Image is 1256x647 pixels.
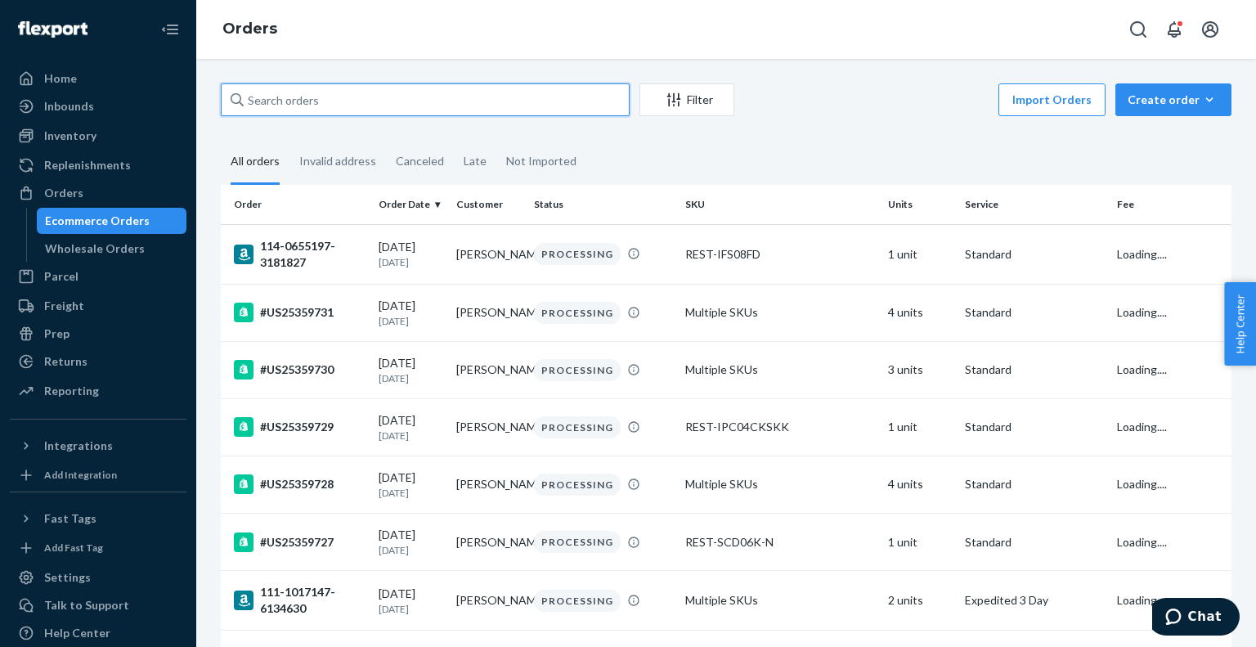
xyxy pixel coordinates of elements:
[534,531,621,553] div: PROCESSING
[10,378,186,404] a: Reporting
[527,185,679,224] th: Status
[18,21,87,38] img: Flexport logo
[44,569,91,586] div: Settings
[450,224,527,284] td: [PERSON_NAME]
[44,541,103,555] div: Add Fast Tag
[1158,13,1191,46] button: Open notifications
[1110,341,1231,398] td: Loading....
[965,592,1103,609] p: Expedited 3 Day
[1110,224,1231,284] td: Loading....
[10,65,186,92] a: Home
[379,355,443,385] div: [DATE]
[44,298,84,314] div: Freight
[1110,514,1231,571] td: Loading....
[679,341,881,398] td: Multiple SKUs
[965,476,1103,492] p: Standard
[10,505,186,532] button: Fast Tags
[10,321,186,347] a: Prep
[450,456,527,513] td: [PERSON_NAME]
[10,93,186,119] a: Inbounds
[998,83,1106,116] button: Import Orders
[1122,13,1155,46] button: Open Search Box
[534,359,621,381] div: PROCESSING
[965,362,1103,378] p: Standard
[231,140,280,185] div: All orders
[1110,284,1231,341] td: Loading....
[44,438,113,454] div: Integrations
[1128,92,1219,108] div: Create order
[44,625,110,641] div: Help Center
[379,527,443,557] div: [DATE]
[881,224,959,284] td: 1 unit
[234,474,366,494] div: #US25359728
[379,429,443,443] p: [DATE]
[299,140,376,182] div: Invalid address
[881,398,959,456] td: 1 unit
[10,564,186,591] a: Settings
[209,6,290,53] ol: breadcrumbs
[1110,456,1231,513] td: Loading....
[379,586,443,616] div: [DATE]
[685,246,874,263] div: REST-IFS08FD
[534,590,621,612] div: PROCESSING
[10,433,186,459] button: Integrations
[234,532,366,552] div: #US25359727
[37,208,187,234] a: Ecommerce Orders
[372,185,450,224] th: Order Date
[534,302,621,324] div: PROCESSING
[396,140,444,182] div: Canceled
[450,284,527,341] td: [PERSON_NAME]
[10,263,186,290] a: Parcel
[379,486,443,500] p: [DATE]
[679,571,881,631] td: Multiple SKUs
[958,185,1110,224] th: Service
[685,534,874,550] div: REST-SCD06K-N
[154,13,186,46] button: Close Navigation
[965,419,1103,435] p: Standard
[10,538,186,558] a: Add Fast Tag
[44,383,99,399] div: Reporting
[37,236,187,262] a: Wholesale Orders
[685,419,874,435] div: REST-IPC04CKSKK
[234,238,366,271] div: 114-0655197-3181827
[1194,13,1227,46] button: Open account menu
[10,348,186,375] a: Returns
[44,468,117,482] div: Add Integration
[44,128,96,144] div: Inventory
[379,239,443,269] div: [DATE]
[10,620,186,646] a: Help Center
[534,416,621,438] div: PROCESSING
[44,268,78,285] div: Parcel
[379,543,443,557] p: [DATE]
[1110,398,1231,456] td: Loading....
[44,326,70,342] div: Prep
[234,584,366,617] div: 111-1017147-6134630
[640,92,733,108] div: Filter
[534,474,621,496] div: PROCESSING
[679,185,881,224] th: SKU
[965,304,1103,321] p: Standard
[379,314,443,328] p: [DATE]
[379,298,443,328] div: [DATE]
[881,341,959,398] td: 3 units
[881,514,959,571] td: 1 unit
[450,514,527,571] td: [PERSON_NAME]
[10,123,186,149] a: Inventory
[506,140,576,182] div: Not Imported
[881,185,959,224] th: Units
[10,152,186,178] a: Replenishments
[464,140,487,182] div: Late
[379,412,443,443] div: [DATE]
[44,597,129,613] div: Talk to Support
[1224,282,1256,366] button: Help Center
[221,83,630,116] input: Search orders
[1110,571,1231,631] td: Loading....
[1110,185,1231,224] th: Fee
[379,371,443,385] p: [DATE]
[44,510,96,527] div: Fast Tags
[1152,598,1240,639] iframe: Opens a widget where you can chat to one of our agents
[379,255,443,269] p: [DATE]
[456,197,521,211] div: Customer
